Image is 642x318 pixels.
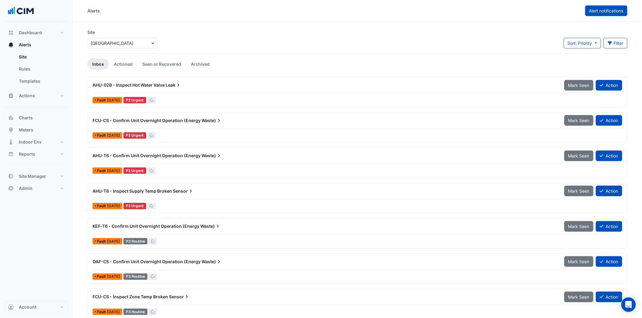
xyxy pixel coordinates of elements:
app-icon: Reports [8,151,14,157]
span: Fault [97,204,107,208]
span: Fault [97,134,107,137]
app-icon: Site Manager [8,173,14,179]
span: Fault [97,98,107,102]
div: P2 Urgent [123,167,146,174]
span: Fault [97,240,107,243]
span: Mark Seen [568,259,590,264]
span: Actions [19,93,35,99]
span: Mark Seen [568,118,590,123]
app-icon: Dashboard [8,30,14,36]
a: Rules [14,63,68,75]
span: Sat 26-Jul-2025 22:15 AEST [107,204,120,208]
div: P3 Routine [123,238,147,244]
button: Admin [5,182,68,194]
div: P3 Routine [123,309,147,315]
span: Mark Seen [568,224,590,229]
span: Fault [97,169,107,173]
button: Mark Seen [564,115,593,126]
span: Waste) [201,259,222,265]
span: AHU-02B - Inspect Hot Water Valve [93,82,165,88]
button: Reports [5,148,68,160]
span: Alerts [19,42,31,48]
button: Mark Seen [564,151,593,161]
button: Action [596,115,622,126]
span: Waste) [201,118,222,124]
span: Reports [19,151,35,157]
a: Templates [14,75,68,87]
button: Action [596,80,622,91]
button: Meters [5,124,68,136]
span: Sun 27-Jul-2025 00:00 AEST [107,239,120,243]
app-icon: Alerts [8,42,14,48]
span: Admin [19,185,32,191]
button: Actions [5,90,68,102]
div: Alerts [5,51,68,90]
span: Sat 26-Jul-2025 12:00 AEST [107,310,120,314]
button: Indoor Env [5,136,68,148]
app-icon: Actions [8,93,14,99]
button: Site Manager [5,170,68,182]
span: Sat 26-Jul-2025 21:00 AEST [107,274,120,279]
span: AHU-T6 - Confirm Unit Overnight Operation (Energy [93,153,201,158]
a: Seen or Recovered [137,58,186,70]
span: FCU-CS - Confirm Unit Overnight Operation (Energy [93,118,201,123]
button: Action [596,221,622,232]
span: Leak [166,82,181,88]
span: OAF-CS - Confirm Unit Overnight Operation (Energy [93,259,201,264]
span: Meters [19,127,33,133]
span: Mark Seen [568,83,590,88]
span: Waste) [200,223,221,229]
span: Waste) [201,153,222,159]
button: Mark Seen [564,186,593,196]
span: FCU-CS - Inspect Zone Temp Broken [93,294,168,299]
div: P2 Urgent [123,97,146,103]
button: Account [5,301,68,313]
a: Actioned [109,58,137,70]
label: Site [87,29,95,35]
span: Sort: Priority [568,41,592,46]
span: Account [19,304,36,310]
span: Mark Seen [568,188,590,194]
span: Site Manager [19,173,46,179]
button: Sort: Priority [564,38,601,48]
button: Alerts [5,39,68,51]
button: Mark Seen [564,80,593,91]
app-icon: Meters [8,127,14,133]
button: Dashboard [5,27,68,39]
button: Filter [603,38,628,48]
a: Archived [186,58,215,70]
button: Mark Seen [564,256,593,267]
div: P2 Urgent [123,203,146,209]
span: Mark Seen [568,153,590,158]
button: Action [596,292,622,302]
button: Mark Seen [564,292,593,302]
span: Sensor [169,294,190,300]
span: Indoor Env [19,139,42,145]
span: Mark Seen [568,294,590,300]
app-icon: Charts [8,115,14,121]
span: Sun 27-Jul-2025 00:00 AEST [107,168,120,173]
button: Charts [5,112,68,124]
button: Action [596,151,622,161]
div: P3 Routine [123,273,147,280]
span: KEF-T6 - Confirm Unit Overnight Operation (Energy [93,224,199,229]
div: Open Intercom Messenger [621,297,636,312]
app-icon: Indoor Env [8,139,14,145]
div: P2 Urgent [123,132,146,139]
span: AHU-T6 - Inspect Supply Temp Broken [93,188,172,194]
span: Dashboard [19,30,42,36]
a: Inbox [87,58,109,70]
img: Company Logo [7,5,35,17]
span: Charts [19,115,33,121]
button: Action [596,186,622,196]
app-icon: Admin [8,185,14,191]
span: Sun 27-Jul-2025 00:00 AEST [107,133,120,137]
span: Fault [97,310,107,314]
span: Fault [97,275,107,278]
span: Fri 08-Aug-2025 17:15 AEST [107,98,120,102]
span: Alert notifications [589,8,623,13]
button: Action [596,256,622,267]
div: Alerts [87,8,100,14]
button: Mark Seen [564,221,593,232]
a: Site [14,51,68,63]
